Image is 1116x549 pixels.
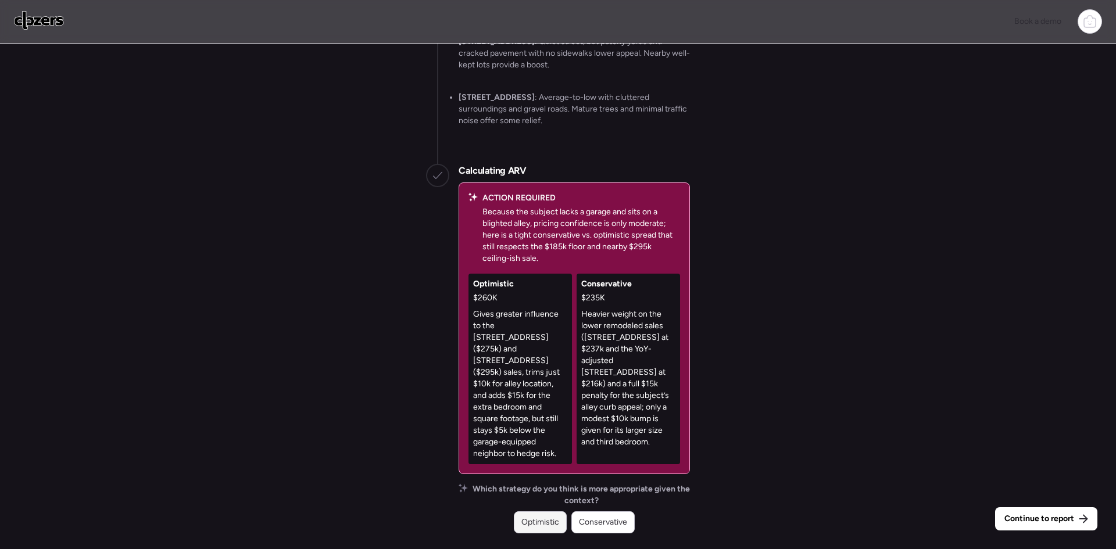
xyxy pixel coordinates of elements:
span: Which strategy do you think is more appropriate given the context? [473,483,690,507]
span: $260K [473,292,498,304]
img: Logo [14,11,64,30]
p: : Average-to-low with cluttered surroundings and gravel roads. Mature trees and minimal traffic n... [459,92,690,127]
span: Optimistic [521,516,559,528]
strong: [STREET_ADDRESS] [459,92,535,102]
p: Heavier weight on the lower remodeled sales ([STREET_ADDRESS] at $237k and the YoY-adjusted [STRE... [581,308,675,448]
span: ACTION REQUIRED [482,192,556,204]
span: $235K [581,292,605,304]
span: Book a demo [1014,16,1061,26]
span: Continue to report [1004,513,1074,525]
p: Because the subject lacks a garage and sits on a blighted alley, pricing confidence is only moder... [482,206,680,264]
span: Conservative [581,278,632,290]
p: : Quiet street, but patchy yards and cracked pavement with no sidewalks lower appeal. Nearby well... [459,36,690,71]
span: Optimistic [473,278,514,290]
p: Gives greater influence to the [STREET_ADDRESS] ($275k) and [STREET_ADDRESS] ($295k) sales, trims... [473,308,567,460]
span: Conservative [579,516,627,528]
h2: Calculating ARV [459,164,527,178]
